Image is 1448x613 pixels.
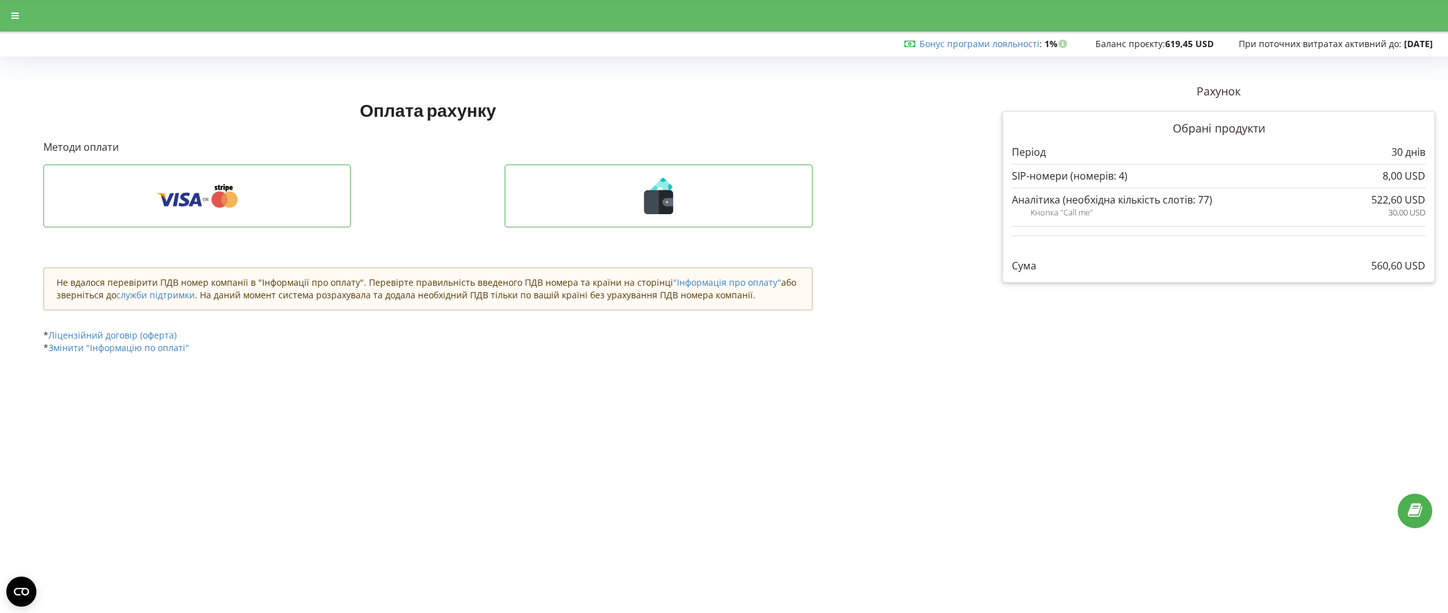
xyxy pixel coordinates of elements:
p: 560,60 USD [1371,259,1425,273]
a: Ліцензійний договір (оферта) [48,329,177,341]
p: Аналітика (необхідна кількість слотів: 77) [1012,193,1212,207]
p: Рахунок [1002,84,1435,100]
p: 522,60 USD [1371,193,1425,207]
span: : [919,38,1042,50]
p: Сума [1012,259,1036,273]
span: Баланс проєкту: [1095,38,1165,50]
strong: 1% [1045,38,1070,50]
p: Період [1012,145,1046,160]
p: Обрані продукти [1012,121,1425,137]
a: служби підтримки [116,289,195,301]
a: Бонус програми лояльності [919,38,1039,50]
p: SIP-номери (номерів: 4) [1012,169,1127,183]
p: 8,00 USD [1383,169,1425,183]
strong: [DATE] [1404,38,1433,50]
button: Open CMP widget [6,577,36,607]
a: Змінити "Інформацію по оплаті" [48,342,189,354]
a: "Інформація про оплату" [673,276,781,288]
div: Не вдалося перевірити ПДВ номер компанії в "Інформації про оплату". Перевірте правильність введен... [43,268,813,310]
span: При поточних витратах активний до: [1239,38,1401,50]
h1: Оплата рахунку [43,99,813,121]
p: Методи оплати [43,140,813,155]
p: 30,00 USD [1388,207,1425,219]
span: Кнопка "Call me" [1031,207,1093,219]
strong: 619,45 USD [1165,38,1214,50]
p: 30 днів [1391,145,1425,160]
